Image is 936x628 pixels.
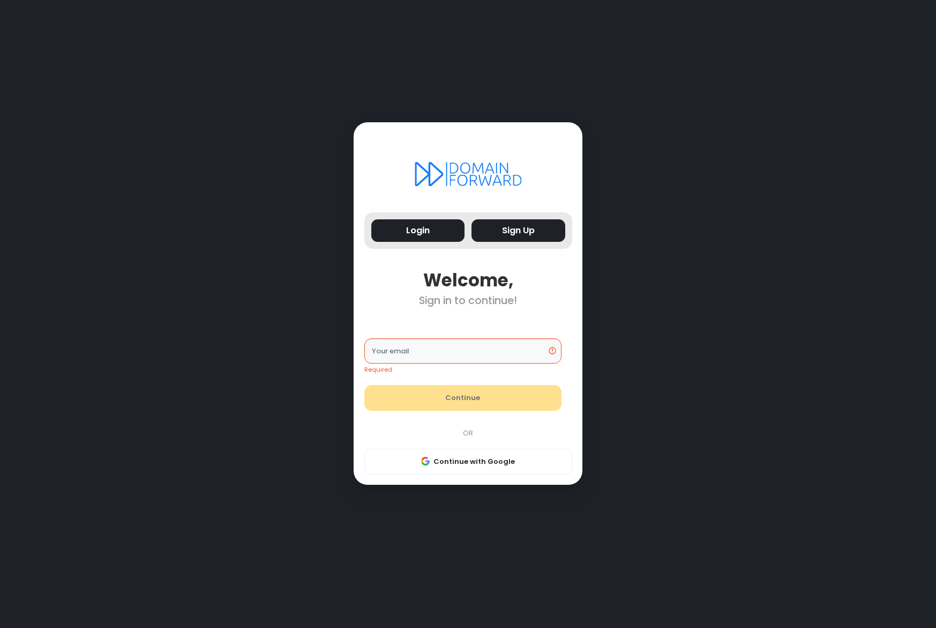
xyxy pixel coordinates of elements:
[364,270,572,291] div: Welcome,
[359,428,578,439] div: OR
[364,449,572,475] button: Continue with Google
[471,219,565,242] button: Sign Up
[371,219,465,242] button: Login
[364,294,572,307] div: Sign in to continue!
[364,365,562,374] div: Required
